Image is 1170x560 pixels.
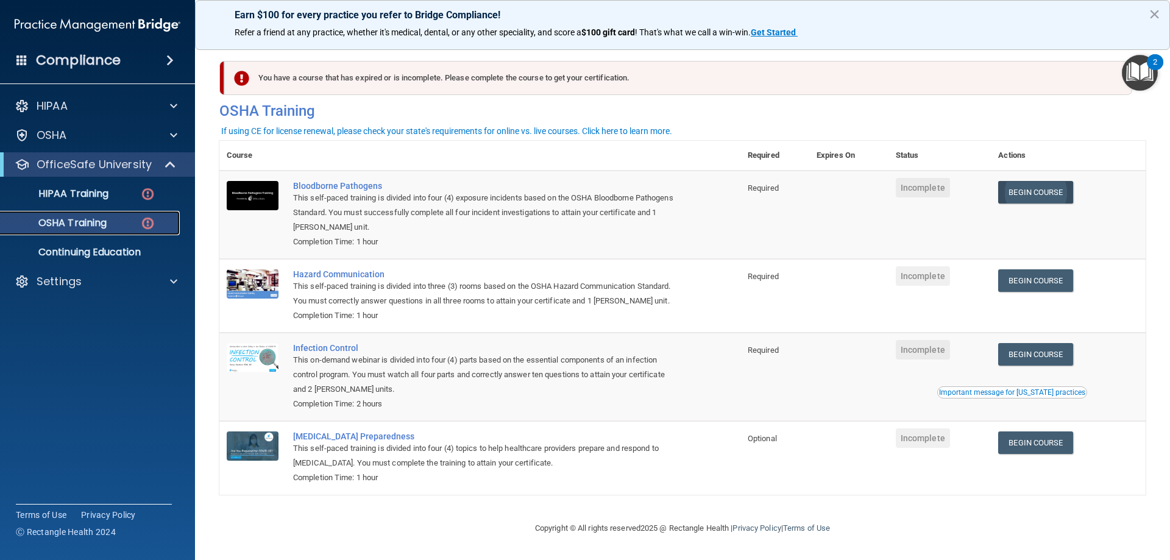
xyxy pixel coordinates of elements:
a: Settings [15,274,177,289]
a: Begin Course [998,269,1072,292]
span: Required [748,272,779,281]
a: Begin Course [998,431,1072,454]
a: Terms of Use [16,509,66,521]
a: Bloodborne Pathogens [293,181,679,191]
img: danger-circle.6113f641.png [140,216,155,231]
a: Terms of Use [783,523,830,533]
div: Completion Time: 1 hour [293,308,679,323]
a: Privacy Policy [732,523,781,533]
span: Incomplete [896,178,950,197]
a: OfficeSafe University [15,157,177,172]
span: Required [748,346,779,355]
strong: Get Started [751,27,796,37]
div: This self-paced training is divided into four (4) exposure incidents based on the OSHA Bloodborne... [293,191,679,235]
span: Optional [748,434,777,443]
div: You have a course that has expired or is incomplete. Please complete the course to get your certi... [224,61,1132,95]
button: Close [1149,4,1160,24]
img: PMB logo [15,13,180,37]
span: Refer a friend at any practice, whether it's medical, dental, or any other speciality, and score a [235,27,581,37]
th: Expires On [809,141,888,171]
th: Course [219,141,286,171]
p: OfficeSafe University [37,157,152,172]
h4: OSHA Training [219,102,1146,119]
div: This self-paced training is divided into four (4) topics to help healthcare providers prepare and... [293,441,679,470]
span: Incomplete [896,428,950,448]
a: HIPAA [15,99,177,113]
th: Actions [991,141,1146,171]
button: If using CE for license renewal, please check your state's requirements for online vs. live cours... [219,125,674,137]
div: Copyright © All rights reserved 2025 @ Rectangle Health | | [460,509,905,548]
a: Infection Control [293,343,679,353]
a: [MEDICAL_DATA] Preparedness [293,431,679,441]
span: ! That's what we call a win-win. [635,27,751,37]
img: danger-circle.6113f641.png [140,186,155,202]
a: Begin Course [998,181,1072,204]
button: Open Resource Center, 2 new notifications [1122,55,1158,91]
strong: $100 gift card [581,27,635,37]
p: Earn $100 for every practice you refer to Bridge Compliance! [235,9,1130,21]
div: If using CE for license renewal, please check your state's requirements for online vs. live cours... [221,127,672,135]
div: Important message for [US_STATE] practices [939,389,1085,396]
h4: Compliance [36,52,121,69]
p: Settings [37,274,82,289]
div: 2 [1153,62,1157,78]
p: HIPAA [37,99,68,113]
div: This self-paced training is divided into three (3) rooms based on the OSHA Hazard Communication S... [293,279,679,308]
div: Completion Time: 2 hours [293,397,679,411]
p: HIPAA Training [8,188,108,200]
div: This on-demand webinar is divided into four (4) parts based on the essential components of an inf... [293,353,679,397]
th: Required [740,141,809,171]
p: OSHA Training [8,217,107,229]
span: Incomplete [896,266,950,286]
a: Hazard Communication [293,269,679,279]
p: Continuing Education [8,246,174,258]
span: Required [748,183,779,193]
div: Completion Time: 1 hour [293,470,679,485]
a: Get Started [751,27,798,37]
th: Status [888,141,991,171]
p: OSHA [37,128,67,143]
div: Completion Time: 1 hour [293,235,679,249]
button: Read this if you are a dental practitioner in the state of CA [937,386,1087,399]
a: OSHA [15,128,177,143]
a: Privacy Policy [81,509,136,521]
a: Begin Course [998,343,1072,366]
img: exclamation-circle-solid-danger.72ef9ffc.png [234,71,249,86]
span: Incomplete [896,340,950,360]
span: Ⓒ Rectangle Health 2024 [16,526,116,538]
